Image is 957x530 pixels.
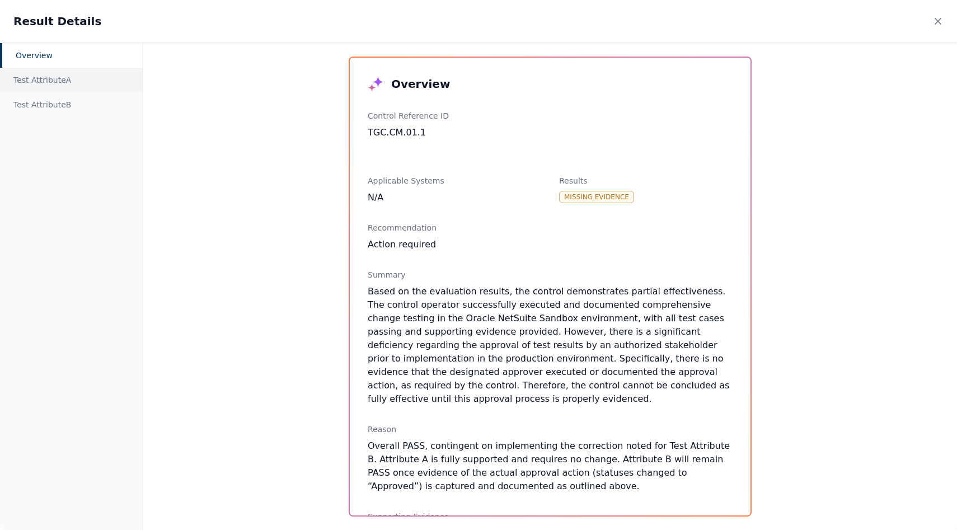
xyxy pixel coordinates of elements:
div: Recommendation [368,222,733,233]
h3: Overview [391,76,450,92]
div: Supporting Evidence: [368,511,733,522]
div: N/A [368,191,541,204]
div: TGC.CM.01.1 [368,126,541,139]
div: Action required [368,238,733,251]
div: Control Reference ID [368,110,541,121]
p: Overall PASS, contingent on implementing the correction noted for Test Attribute B. Attribute A i... [368,439,733,493]
div: Reason [368,424,733,435]
div: Summary [368,269,733,280]
div: Applicable Systems [368,175,541,186]
div: Results [559,175,733,186]
h2: Result Details [13,13,101,29]
p: Based on the evaluation results, the control demonstrates partial effectiveness. The control oper... [368,285,733,406]
div: Missing Evidence [559,191,634,203]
